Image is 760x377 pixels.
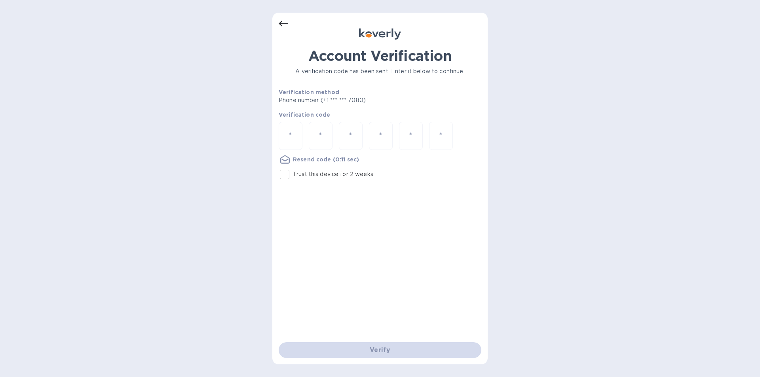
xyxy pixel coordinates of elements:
h1: Account Verification [279,47,481,64]
p: Trust this device for 2 weeks [293,170,373,178]
p: Verification code [279,111,481,119]
b: Verification method [279,89,339,95]
u: Resend code (0:11 sec) [293,156,359,163]
p: Phone number (+1 *** *** 7080) [279,96,426,104]
p: A verification code has been sent. Enter it below to continue. [279,67,481,76]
